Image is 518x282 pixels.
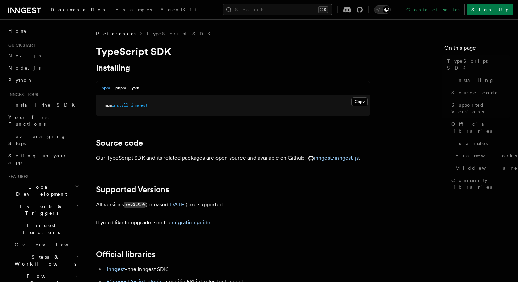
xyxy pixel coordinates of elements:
span: Inngest Functions [5,222,74,236]
span: Official libraries [451,121,510,134]
span: Frameworks [455,152,517,159]
span: Next.js [8,53,41,58]
a: Source code [448,86,510,99]
span: Install the SDK [8,102,79,108]
h1: TypeScript SDK [96,45,370,58]
a: Python [5,74,81,86]
a: TypeScript SDK [444,55,510,74]
p: All versions (released ) are supported. [96,200,370,210]
span: Quick start [5,42,35,48]
a: Sign Up [467,4,513,15]
span: Community libraries [451,177,510,191]
button: Inngest Functions [5,219,81,238]
a: Source code [96,138,143,148]
span: Installing [451,77,494,84]
span: inngest [131,103,148,108]
a: Setting up your app [5,149,81,169]
a: Frameworks [453,149,510,162]
a: Examples [111,2,156,19]
span: AgentKit [160,7,197,12]
a: Overview [12,238,81,251]
a: [DATE] [168,201,186,208]
a: inngest/inngest-js [306,155,359,161]
span: Local Development [5,184,75,197]
a: Leveraging Steps [5,130,81,149]
a: Official libraries [448,118,510,137]
a: Install the SDK [5,99,81,111]
code: >=v0.5.0 [124,202,146,208]
button: Toggle dark mode [374,5,391,14]
h4: On this page [444,44,510,55]
a: Installing [448,74,510,86]
a: Community libraries [448,174,510,193]
button: yarn [132,81,139,95]
a: Installing [96,63,130,73]
a: Home [5,25,81,37]
li: - the Inngest SDK [105,265,370,274]
span: Home [8,27,27,34]
a: Your first Functions [5,111,81,130]
button: npm [102,81,110,95]
span: Documentation [51,7,107,12]
a: inngest [107,266,125,272]
span: Source code [451,89,498,96]
button: Events & Triggers [5,200,81,219]
span: TypeScript SDK [447,58,510,71]
span: Middleware [455,164,518,171]
button: Copy [351,97,368,106]
a: Node.js [5,62,81,74]
a: Next.js [5,49,81,62]
a: Contact sales [402,4,465,15]
span: npm [104,103,112,108]
a: Examples [448,137,510,149]
a: Middleware [453,162,510,174]
span: install [112,103,128,108]
span: Leveraging Steps [8,134,66,146]
a: TypeScript SDK [146,30,215,37]
button: Local Development [5,181,81,200]
span: Node.js [8,65,41,71]
span: Inngest tour [5,92,38,97]
button: Search...⌘K [223,4,332,15]
span: Steps & Workflows [12,254,76,267]
span: Examples [451,140,488,147]
a: Official libraries [96,249,156,259]
span: Features [5,174,28,180]
a: Supported Versions [448,99,510,118]
p: If you'd like to upgrade, see the . [96,218,370,228]
a: Supported Versions [96,185,169,194]
span: Events & Triggers [5,203,75,217]
span: Supported Versions [451,101,510,115]
button: Steps & Workflows [12,251,81,270]
button: pnpm [115,81,126,95]
a: Documentation [47,2,111,19]
span: Your first Functions [8,114,49,127]
span: Overview [15,242,85,247]
span: Python [8,77,33,83]
a: AgentKit [156,2,201,19]
kbd: ⌘K [318,6,328,13]
span: Examples [115,7,152,12]
span: References [96,30,136,37]
span: Setting up your app [8,153,67,165]
a: migration guide [172,219,210,226]
p: Our TypeScript SDK and its related packages are open source and available on Github: . [96,153,370,163]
